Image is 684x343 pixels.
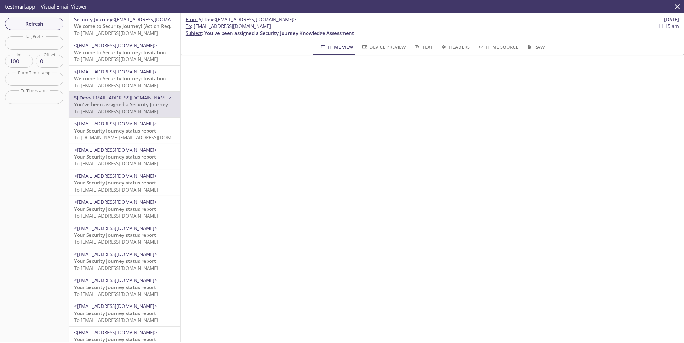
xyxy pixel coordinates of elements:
span: To: [EMAIL_ADDRESS][DOMAIN_NAME] [74,186,158,193]
span: To: [EMAIL_ADDRESS][DOMAIN_NAME] [74,291,158,297]
span: To: [EMAIL_ADDRESS][DOMAIN_NAME] [74,317,158,323]
div: <[EMAIL_ADDRESS][DOMAIN_NAME]>Your Security Journey status reportTo:[EMAIL_ADDRESS][DOMAIN_NAME] [69,144,180,170]
span: To: [EMAIL_ADDRESS][DOMAIN_NAME] [74,82,158,89]
span: <[EMAIL_ADDRESS][DOMAIN_NAME]> [213,16,296,22]
div: <[EMAIL_ADDRESS][DOMAIN_NAME]>Your Security Journey status reportTo:[DOMAIN_NAME][EMAIL_ADDRESS][... [69,118,180,143]
span: Your Security Journey status report [74,153,156,160]
span: From [186,16,198,22]
span: HTML Source [477,43,518,51]
span: Your Security Journey status report [74,336,156,342]
span: To: [EMAIL_ADDRESS][DOMAIN_NAME] [74,30,158,36]
span: Your Security Journey status report [74,206,156,212]
span: <[EMAIL_ADDRESS][DOMAIN_NAME]> [74,173,157,179]
span: Your Security Journey status report [74,232,156,238]
span: To [186,23,191,29]
div: Security Journey<[EMAIL_ADDRESS][DOMAIN_NAME]>Welcome to Security Journey! [Action Required]To:[E... [69,13,180,39]
div: <[EMAIL_ADDRESS][DOMAIN_NAME]>Your Security Journey status reportTo:[EMAIL_ADDRESS][DOMAIN_NAME] [69,300,180,326]
span: To: [EMAIL_ADDRESS][DOMAIN_NAME] [74,238,158,245]
span: Your Security Journey status report [74,127,156,134]
div: <[EMAIL_ADDRESS][DOMAIN_NAME]>Welcome to Security Journey: Invitation instructionsTo:[EMAIL_ADDRE... [69,66,180,91]
span: You've been assigned a Security Journey Knowledge Assessment [204,30,354,36]
span: To: [EMAIL_ADDRESS][DOMAIN_NAME] [74,56,158,62]
span: <[EMAIL_ADDRESS][DOMAIN_NAME]> [74,199,157,205]
span: You've been assigned a Security Journey Knowledge Assessment [74,101,224,107]
span: 11:15 am [658,23,679,30]
div: SJ Dev<[EMAIL_ADDRESS][DOMAIN_NAME]>You've been assigned a Security Journey Knowledge AssessmentT... [69,92,180,117]
span: Device Preview [361,43,406,51]
span: Security Journey [74,16,112,22]
div: <[EMAIL_ADDRESS][DOMAIN_NAME]>Your Security Journey status reportTo:[EMAIL_ADDRESS][DOMAIN_NAME] [69,222,180,248]
span: <[EMAIL_ADDRESS][DOMAIN_NAME]> [74,277,157,283]
span: To: [EMAIL_ADDRESS][DOMAIN_NAME] [74,212,158,219]
span: <[EMAIL_ADDRESS][DOMAIN_NAME]> [74,329,157,336]
span: Raw [526,43,545,51]
span: HTML View [320,43,353,51]
span: <[EMAIL_ADDRESS][DOMAIN_NAME]> [74,42,157,48]
span: <[EMAIL_ADDRESS][DOMAIN_NAME]> [89,94,172,101]
span: Welcome to Security Journey: Invitation instructions [74,75,195,81]
p: : [186,23,679,37]
span: <[EMAIL_ADDRESS][DOMAIN_NAME]> [74,120,157,127]
span: <[EMAIL_ADDRESS][DOMAIN_NAME]> [74,251,157,257]
span: Your Security Journey status report [74,179,156,186]
button: Refresh [5,18,63,30]
span: SJ Dev [199,16,213,22]
span: Text [414,43,433,51]
span: Refresh [10,20,58,28]
span: Your Security Journey status report [74,258,156,264]
span: Welcome to Security Journey: Invitation instructions [74,49,195,56]
span: testmail [5,3,25,10]
span: To: [EMAIL_ADDRESS][DOMAIN_NAME] [74,265,158,271]
span: Subject [186,30,202,36]
span: [DATE] [664,16,679,23]
span: <[EMAIL_ADDRESS][DOMAIN_NAME]> [74,225,157,231]
span: : [EMAIL_ADDRESS][DOMAIN_NAME] [186,23,271,30]
span: SJ Dev [74,94,89,101]
div: <[EMAIL_ADDRESS][DOMAIN_NAME]>Welcome to Security Journey: Invitation instructionsTo:[EMAIL_ADDRE... [69,39,180,65]
div: <[EMAIL_ADDRESS][DOMAIN_NAME]>Your Security Journey status reportTo:[EMAIL_ADDRESS][DOMAIN_NAME] [69,248,180,274]
div: <[EMAIL_ADDRESS][DOMAIN_NAME]>Your Security Journey status reportTo:[EMAIL_ADDRESS][DOMAIN_NAME] [69,170,180,196]
span: Your Security Journey status report [74,284,156,290]
span: Headers [441,43,470,51]
span: <[EMAIL_ADDRESS][DOMAIN_NAME]> [74,68,157,75]
div: <[EMAIL_ADDRESS][DOMAIN_NAME]>Your Security Journey status reportTo:[EMAIL_ADDRESS][DOMAIN_NAME] [69,274,180,300]
span: : [186,16,296,23]
span: <[EMAIL_ADDRESS][DOMAIN_NAME]> [74,147,157,153]
span: Your Security Journey status report [74,310,156,316]
span: Welcome to Security Journey! [Action Required] [74,23,184,29]
span: To: [EMAIL_ADDRESS][DOMAIN_NAME] [74,160,158,167]
span: To: [EMAIL_ADDRESS][DOMAIN_NAME] [74,108,158,115]
span: <[EMAIL_ADDRESS][DOMAIN_NAME]> [112,16,195,22]
div: <[EMAIL_ADDRESS][DOMAIN_NAME]>Your Security Journey status reportTo:[EMAIL_ADDRESS][DOMAIN_NAME] [69,196,180,222]
span: To: [DOMAIN_NAME][EMAIL_ADDRESS][DOMAIN_NAME] [74,134,196,141]
span: <[EMAIL_ADDRESS][DOMAIN_NAME]> [74,303,157,309]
